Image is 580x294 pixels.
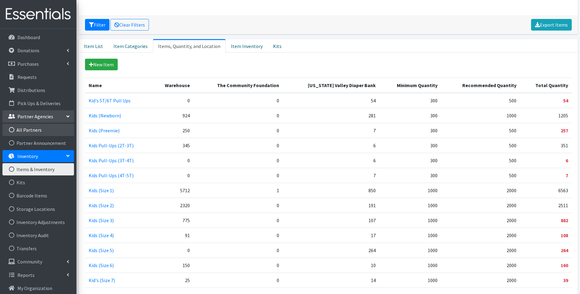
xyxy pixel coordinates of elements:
a: Community [2,255,74,268]
td: 14 [283,273,379,288]
p: Community [17,259,42,265]
a: Pick Ups & Deliveries [2,97,74,109]
td: 2000 [441,258,520,273]
td: 0 [152,243,194,258]
td: 2320 [152,198,194,213]
p: Requests [17,74,37,80]
td: 0 [194,258,283,273]
td: 54 [283,93,379,108]
th: [US_STATE] Valley Diaper Bank [283,78,379,93]
a: Reports [2,269,74,281]
td: 300 [379,123,441,138]
a: Kids (Size 3) [89,217,114,223]
td: 0 [194,213,283,228]
a: Items, Quantity, and Location [153,39,226,53]
td: 1000 [441,108,520,123]
td: 1000 [379,228,441,243]
td: 5712 [152,183,194,198]
a: Kids (Size 6) [89,262,114,268]
td: 882 [520,213,571,228]
td: 107 [283,213,379,228]
a: Kids Pull-Ups (2T-3T) [89,142,134,149]
td: 0 [194,243,283,258]
td: 39 [520,273,571,288]
a: Partner Agencies [2,110,74,123]
a: Export Items [531,19,572,31]
a: Kits [2,176,74,189]
td: 0 [152,153,194,168]
a: Barcode Items [2,189,74,202]
th: Minimum Quantity [379,78,441,93]
td: 0 [194,108,283,123]
th: Recommended Quantity [441,78,520,93]
a: Donations [2,44,74,57]
td: 300 [379,138,441,153]
td: 300 [379,108,441,123]
td: 264 [283,243,379,258]
a: Kids Pull-Ups (4T-5T) [89,172,134,178]
td: 160 [520,258,571,273]
a: Inventory Audit [2,229,74,241]
a: Item Categories [108,39,153,53]
td: 264 [520,243,571,258]
td: 500 [441,93,520,108]
a: Kids (Preemie) [89,127,120,134]
td: 0 [194,228,283,243]
th: Total Quantity [520,78,571,93]
td: 300 [379,168,441,183]
a: Kids (Size 4) [89,232,114,238]
a: Requests [2,71,74,83]
a: Items & Inventory [2,163,74,175]
td: 500 [441,153,520,168]
p: Partner Agencies [17,113,53,119]
a: Purchases [2,58,74,70]
td: 10 [283,258,379,273]
td: 0 [194,93,283,108]
td: 91 [152,228,194,243]
td: 1000 [379,273,441,288]
td: 250 [152,123,194,138]
td: 1000 [379,198,441,213]
td: 0 [194,168,283,183]
td: 2000 [441,183,520,198]
a: Inventory [2,150,74,162]
a: Transfers [2,242,74,255]
td: 6 [283,138,379,153]
th: The Community Foundation [194,78,283,93]
td: 1205 [520,108,571,123]
td: 54 [520,93,571,108]
a: Kids (Size 2) [89,202,114,208]
th: Warehouse [152,78,194,93]
td: 775 [152,213,194,228]
td: 500 [441,138,520,153]
p: Donations [17,47,39,53]
a: Kid's (Size 7) [89,277,115,283]
a: Clear Filters [110,19,149,31]
td: 850 [283,183,379,198]
td: 1000 [379,243,441,258]
a: Item List [79,39,108,53]
td: 300 [379,93,441,108]
p: Pick Ups & Deliveries [17,100,61,106]
td: 6563 [520,183,571,198]
td: 1 [194,183,283,198]
img: HumanEssentials [2,4,74,24]
p: Reports [17,272,35,278]
td: 257 [520,123,571,138]
td: 6 [283,153,379,168]
td: 1000 [379,258,441,273]
td: 7 [520,168,571,183]
td: 7 [283,123,379,138]
td: 0 [194,123,283,138]
td: 191 [283,198,379,213]
td: 924 [152,108,194,123]
td: 300 [379,153,441,168]
td: 2000 [441,228,520,243]
a: New Item [85,59,118,70]
td: 150 [152,258,194,273]
td: 2000 [441,198,520,213]
td: 108 [520,228,571,243]
td: 1000 [379,213,441,228]
th: Name [85,78,152,93]
td: 0 [194,273,283,288]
